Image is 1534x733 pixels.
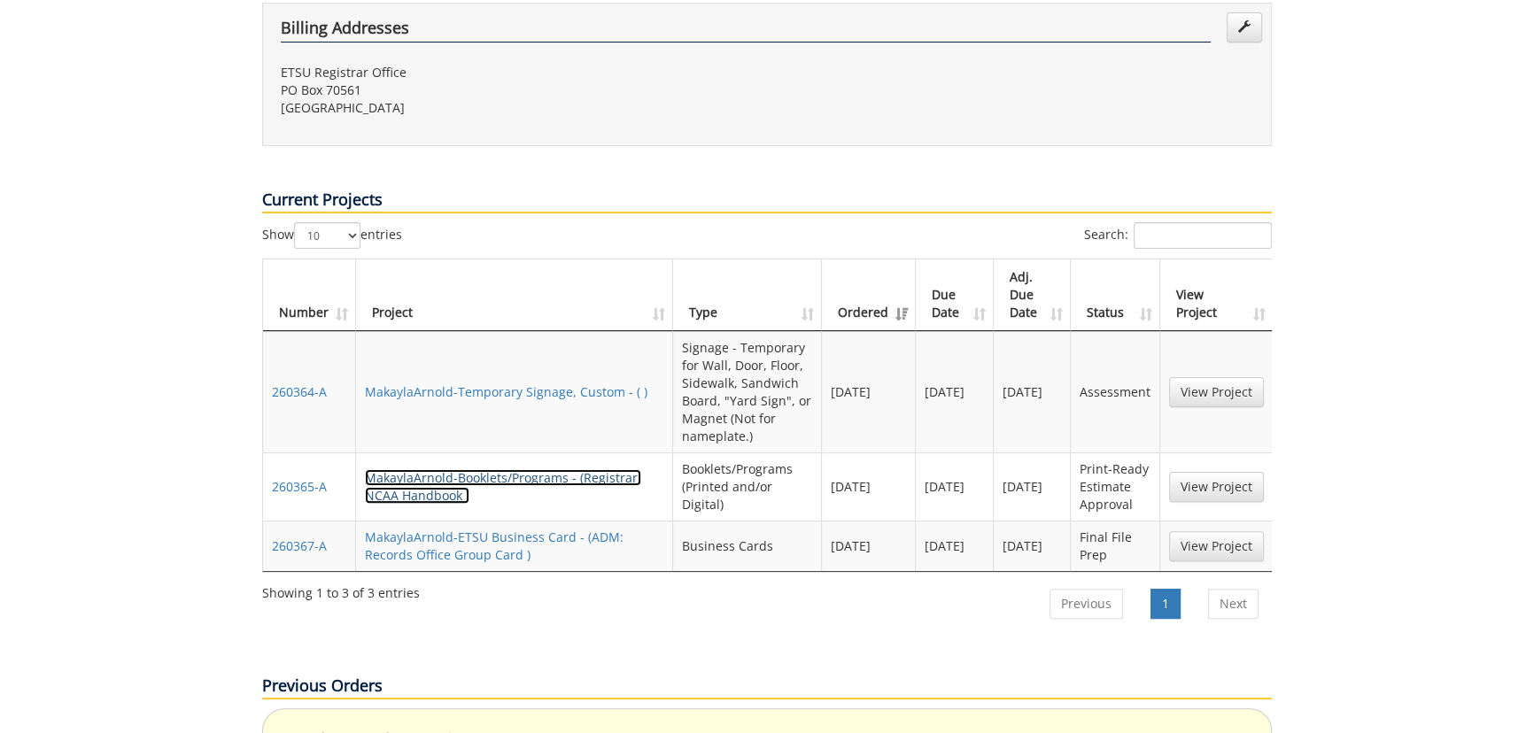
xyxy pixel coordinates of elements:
td: [DATE] [994,521,1071,571]
a: MakaylaArnold-ETSU Business Card - (ADM: Records Office Group Card ) [365,529,624,563]
td: Assessment [1071,331,1160,452]
p: PO Box 70561 [281,81,754,99]
td: [DATE] [916,452,994,521]
td: [DATE] [822,331,916,452]
a: MakaylaArnold-Temporary Signage, Custom - ( ) [365,383,647,400]
a: Edit Addresses [1227,12,1262,42]
td: Business Cards [673,521,822,571]
p: ETSU Registrar Office [281,64,754,81]
p: Current Projects [262,189,1272,213]
a: View Project [1169,377,1264,407]
th: Type: activate to sort column ascending [673,259,822,331]
th: Project: activate to sort column ascending [356,259,673,331]
select: Showentries [294,222,360,249]
td: Print-Ready Estimate Approval [1071,452,1160,521]
a: Previous [1050,589,1123,619]
h4: Billing Addresses [281,19,1211,42]
td: Final File Prep [1071,521,1160,571]
td: [DATE] [994,331,1071,452]
th: Due Date: activate to sort column ascending [916,259,994,331]
th: Adj. Due Date: activate to sort column ascending [994,259,1071,331]
a: 1 [1150,589,1181,619]
p: Previous Orders [262,675,1272,699]
th: View Project: activate to sort column ascending [1160,259,1273,331]
a: 260365-A [272,478,327,495]
a: 260367-A [272,537,327,554]
td: [DATE] [916,521,994,571]
input: Search: [1134,222,1272,249]
td: Booklets/Programs (Printed and/or Digital) [673,452,822,521]
td: [DATE] [822,452,916,521]
label: Show entries [262,222,402,249]
a: View Project [1169,531,1264,561]
td: [DATE] [916,331,994,452]
td: [DATE] [994,452,1071,521]
th: Number: activate to sort column ascending [263,259,356,331]
td: [DATE] [822,521,916,571]
a: Next [1208,589,1259,619]
th: Status: activate to sort column ascending [1071,259,1160,331]
p: [GEOGRAPHIC_DATA] [281,99,754,117]
td: Signage - Temporary for Wall, Door, Floor, Sidewalk, Sandwich Board, "Yard Sign", or Magnet (Not ... [673,331,822,452]
div: Showing 1 to 3 of 3 entries [262,577,420,602]
a: View Project [1169,472,1264,502]
label: Search: [1084,222,1272,249]
th: Ordered: activate to sort column ascending [822,259,916,331]
a: MakaylaArnold-Booklets/Programs - (Registrar: NCAA Handbook ) [365,469,641,504]
a: 260364-A [272,383,327,400]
